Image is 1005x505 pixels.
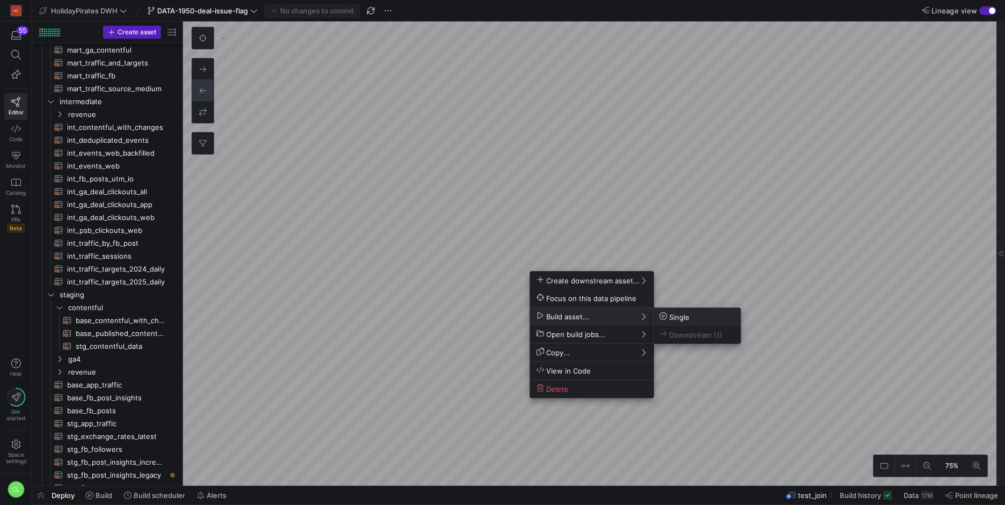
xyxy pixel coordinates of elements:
[537,384,568,393] span: Delete
[537,294,636,303] span: Focus on this data pipeline
[537,276,640,285] span: Create downstream asset...
[537,312,589,321] span: Build asset...
[537,330,605,339] span: Open build jobs...
[537,348,570,357] span: Copy...
[537,366,591,375] span: View in Code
